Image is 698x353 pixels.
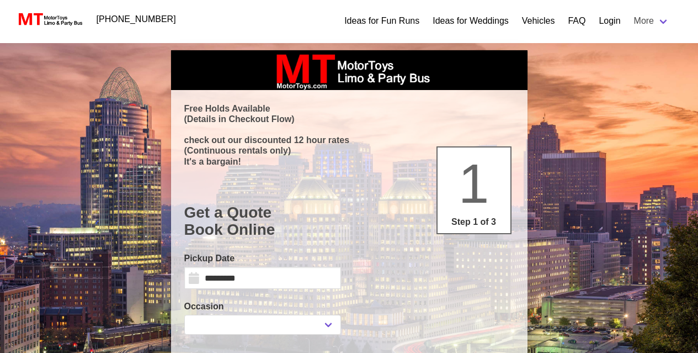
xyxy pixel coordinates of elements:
[184,300,341,313] label: Occasion
[184,252,341,265] label: Pickup Date
[184,145,514,156] p: (Continuous rentals only)
[184,135,514,145] p: check out our discounted 12 hour rates
[184,114,514,124] p: (Details in Checkout Flow)
[568,14,585,28] a: FAQ
[90,8,183,30] a: [PHONE_NUMBER]
[433,14,509,28] a: Ideas for Weddings
[344,14,419,28] a: Ideas for Fun Runs
[184,103,514,114] p: Free Holds Available
[627,10,676,32] a: More
[459,152,489,214] span: 1
[184,204,514,239] h1: Get a Quote Book Online
[442,215,506,229] p: Step 1 of 3
[599,14,620,28] a: Login
[267,50,432,90] img: box_logo_brand.jpeg
[522,14,555,28] a: Vehicles
[15,12,83,27] img: MotorToys Logo
[184,156,514,167] p: It's a bargain!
